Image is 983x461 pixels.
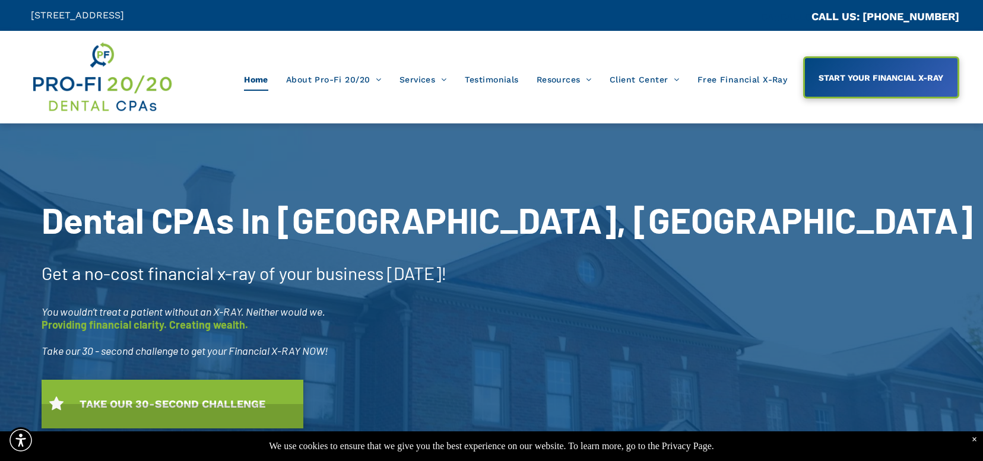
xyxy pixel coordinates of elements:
[75,392,269,416] span: TAKE OUR 30-SECOND CHALLENGE
[277,68,391,91] a: About Pro-Fi 20/20
[391,68,456,91] a: Services
[456,68,528,91] a: Testimonials
[972,434,977,445] div: Dismiss notification
[42,380,303,428] a: TAKE OUR 30-SECOND CHALLENGE
[235,68,277,91] a: Home
[601,68,689,91] a: Client Center
[8,427,34,453] div: Accessibility Menu
[42,198,973,241] span: Dental CPAs In [GEOGRAPHIC_DATA], [GEOGRAPHIC_DATA]
[42,262,81,284] span: Get a
[42,344,328,357] span: Take our 30 - second challenge to get your Financial X-RAY NOW!
[761,11,811,23] span: CA::CALLC
[84,262,256,284] span: no-cost financial x-ray
[42,318,248,331] span: Providing financial clarity. Creating wealth.
[689,68,796,91] a: Free Financial X-Ray
[814,67,947,88] span: START YOUR FINANCIAL X-RAY
[31,40,173,115] img: Get Dental CPA Consulting, Bookkeeping, & Bank Loans
[31,9,124,21] span: [STREET_ADDRESS]
[803,56,959,98] a: START YOUR FINANCIAL X-RAY
[259,262,447,284] span: of your business [DATE]!
[42,305,325,318] span: You wouldn’t treat a patient without an X-RAY. Neither would we.
[811,10,959,23] a: CALL US: [PHONE_NUMBER]
[528,68,601,91] a: Resources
